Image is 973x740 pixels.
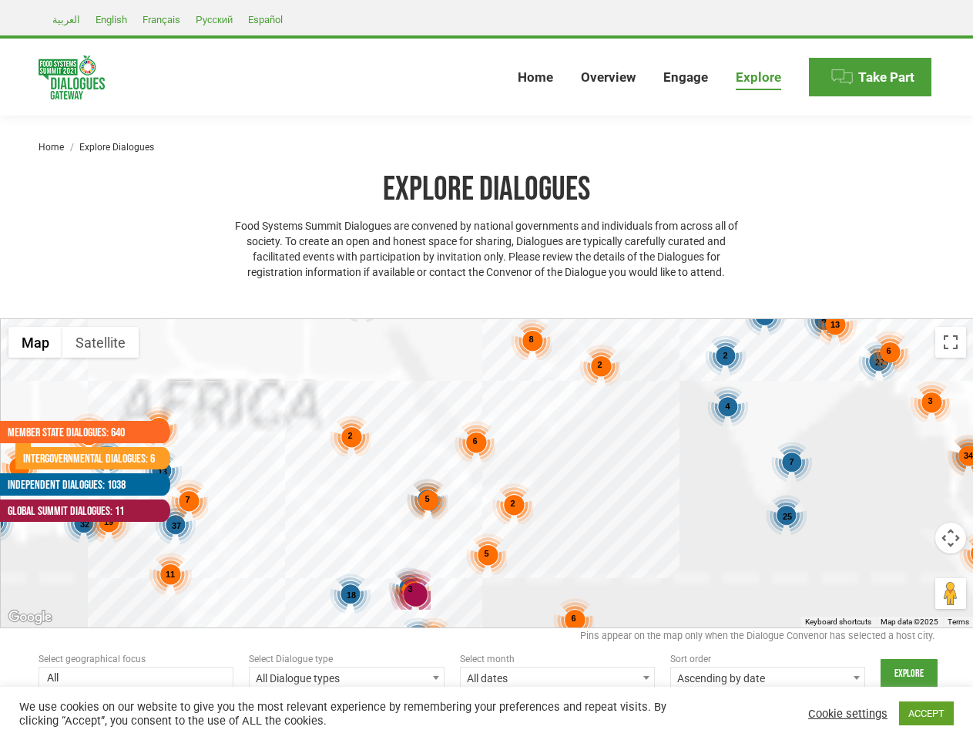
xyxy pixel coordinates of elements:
[185,495,190,504] span: 7
[581,69,636,86] span: Overview
[424,494,429,503] span: 5
[858,69,914,86] span: Take Part
[39,628,934,651] div: Pins appear on the map only when the Dialogue Convenor has selected a host city.
[881,617,938,626] span: Map data ©2025
[484,549,488,558] span: 5
[346,590,355,600] span: 18
[8,327,62,358] button: Show street map
[948,617,969,626] a: Terms (opens in new tab)
[96,14,127,25] span: English
[248,14,283,25] span: Español
[408,584,412,594] span: 3
[240,10,290,29] a: Español
[886,346,891,355] span: 6
[928,396,932,405] span: 3
[171,521,180,530] span: 37
[45,10,88,29] a: العربية
[518,69,553,86] span: Home
[663,69,708,86] span: Engage
[899,701,954,725] a: ACCEPT
[79,142,154,153] span: Explore Dialogues
[19,700,673,728] div: We use cookies on our website to give you the most relevant experience by remembering your prefer...
[39,142,64,153] a: Home
[188,10,240,29] a: Русский
[670,651,865,667] div: Sort order
[510,499,515,508] span: 2
[196,14,233,25] span: Русский
[347,431,352,440] span: 2
[805,617,871,627] button: Keyboard shortcuts
[782,512,791,521] span: 25
[165,570,174,579] span: 11
[830,66,854,89] img: Menu icon
[227,169,747,210] h1: Explore Dialogues
[52,14,80,25] span: العربية
[5,607,55,627] a: Open this area in Google Maps (opens a new window)
[249,667,444,688] span: All Dialogue types
[723,351,727,360] span: 2
[789,457,793,466] span: 7
[143,14,180,25] span: Français
[963,451,972,460] span: 34
[725,402,730,411] span: 4
[39,55,105,99] img: Food Systems Summit Dialogues
[5,607,55,627] img: Google
[808,707,887,721] a: Cookie settings
[460,667,655,688] span: All dates
[88,10,135,29] a: English
[830,320,839,329] span: 13
[671,668,864,689] span: Ascending by date
[935,327,966,358] button: Toggle fullscreen view
[461,668,654,689] span: All dates
[157,467,166,476] span: 13
[528,335,533,344] span: 8
[135,10,188,29] a: Français
[250,668,443,689] span: All Dialogue types
[460,651,655,667] div: Select month
[881,659,938,688] input: Explore
[15,447,155,469] a: Intergovernmental Dialogues: 6
[670,667,865,688] span: Ascending by date
[935,578,966,609] button: Drag Pegman onto the map to open Street View
[472,436,477,446] span: 6
[62,327,139,358] button: Show satellite imagery
[571,614,575,623] span: 6
[39,651,233,667] div: Select geographical focus
[935,523,966,553] button: Map camera controls
[227,218,747,280] p: Food Systems Summit Dialogues are convened by national governments and individuals from across al...
[249,651,444,667] div: Select Dialogue type
[597,360,602,369] span: 2
[736,69,781,86] span: Explore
